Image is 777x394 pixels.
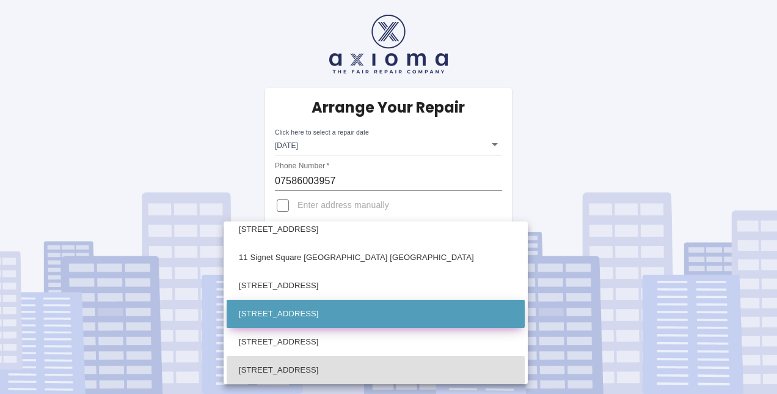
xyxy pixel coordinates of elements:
li: [STREET_ADDRESS] [227,300,525,328]
li: [STREET_ADDRESS] [227,356,525,384]
li: [STREET_ADDRESS] [227,272,525,300]
li: [STREET_ADDRESS] [227,215,525,243]
li: [STREET_ADDRESS] [227,328,525,356]
li: 11 Signet Square [GEOGRAPHIC_DATA] [GEOGRAPHIC_DATA] [227,243,525,272]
